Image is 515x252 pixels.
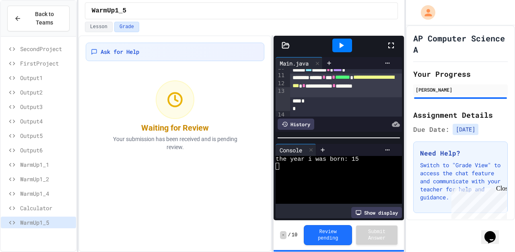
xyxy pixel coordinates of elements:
div: Console [276,144,316,156]
h1: AP Computer Science A [413,33,508,55]
span: Ask for Help [101,48,139,56]
p: Your submission has been received and is pending review. [103,135,247,151]
span: WarmUp1_1 [20,160,73,169]
button: Back to Teams [7,6,70,31]
p: Switch to "Grade View" to access the chat feature and communicate with your teacher for help and ... [420,161,501,201]
span: Output3 [20,102,73,111]
span: Output2 [20,88,73,96]
div: Waiting for Review [141,122,209,133]
button: Grade [114,22,139,32]
button: Submit Answer [356,225,398,245]
div: [PERSON_NAME] [416,86,505,93]
span: - [280,231,286,239]
span: 10 [292,232,297,238]
div: 13 [276,87,286,111]
span: [DATE] [453,124,478,135]
div: Show display [351,207,402,218]
span: Due Date: [413,125,449,134]
div: Console [276,146,306,154]
span: WarmUp1_2 [20,175,73,183]
button: Lesson [85,22,113,32]
div: Main.java [276,59,313,68]
div: 12 [276,80,286,88]
button: Review pending [304,225,352,245]
h2: Your Progress [413,68,508,80]
iframe: chat widget [481,220,507,244]
iframe: chat widget [448,185,507,219]
span: Output6 [20,146,73,154]
span: Output4 [20,117,73,125]
div: History [278,119,314,130]
span: Back to Teams [26,10,63,27]
h2: Assignment Details [413,109,508,121]
span: the year i was born: 15 [276,156,358,163]
span: Output5 [20,131,73,140]
span: Calculator [20,204,73,212]
div: Main.java [276,57,323,69]
span: Submit Answer [363,229,391,242]
span: WarmUp1_5 [92,6,126,16]
div: My Account [412,3,437,22]
span: WarmUp1_4 [20,189,73,198]
span: FirstProject [20,59,73,68]
h3: Need Help? [420,148,501,158]
span: WarmUp1_5 [20,218,73,227]
span: Output1 [20,74,73,82]
div: Chat with us now!Close [3,3,56,51]
span: / [288,232,291,238]
div: 14 [276,111,286,119]
div: 11 [276,72,286,80]
span: SecondProject [20,45,73,53]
